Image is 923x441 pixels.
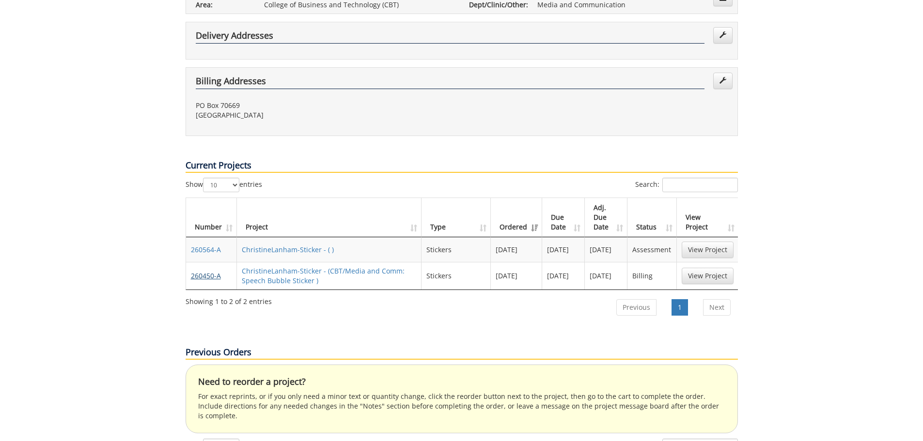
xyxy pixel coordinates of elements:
[196,101,454,110] p: PO Box 70669
[186,346,738,360] p: Previous Orders
[491,262,542,289] td: [DATE]
[682,242,734,258] a: View Project
[585,198,627,237] th: Adj. Due Date: activate to sort column ascending
[542,198,585,237] th: Due Date: activate to sort column ascending
[198,392,725,421] p: For exact reprints, or if you only need a minor text or quantity change, click the reorder button...
[186,198,237,237] th: Number: activate to sort column ascending
[713,73,733,89] a: Edit Addresses
[242,245,334,254] a: ChristineLanham-Sticker - ( )
[627,237,676,262] td: Assessment
[196,31,704,44] h4: Delivery Addresses
[191,271,221,280] a: 260450-A
[672,299,688,316] a: 1
[422,198,490,237] th: Type: activate to sort column ascending
[191,245,221,254] a: 260564-A
[703,299,731,316] a: Next
[682,268,734,284] a: View Project
[422,262,490,289] td: Stickers
[196,110,454,120] p: [GEOGRAPHIC_DATA]
[198,377,725,387] h4: Need to reorder a project?
[585,237,627,262] td: [DATE]
[203,178,239,192] select: Showentries
[677,198,738,237] th: View Project: activate to sort column ascending
[491,198,542,237] th: Ordered: activate to sort column ascending
[237,198,422,237] th: Project: activate to sort column ascending
[422,237,490,262] td: Stickers
[186,159,738,173] p: Current Projects
[491,237,542,262] td: [DATE]
[542,262,585,289] td: [DATE]
[616,299,657,316] a: Previous
[585,262,627,289] td: [DATE]
[662,178,738,192] input: Search:
[186,178,262,192] label: Show entries
[196,76,704,89] h4: Billing Addresses
[186,293,272,306] div: Showing 1 to 2 of 2 entries
[713,27,733,44] a: Edit Addresses
[242,266,405,285] a: ChristineLanham-Sticker - (CBT/Media and Comm: Speech Bubble Sticker )
[627,198,676,237] th: Status: activate to sort column ascending
[542,237,585,262] td: [DATE]
[627,262,676,289] td: Billing
[635,178,738,192] label: Search:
